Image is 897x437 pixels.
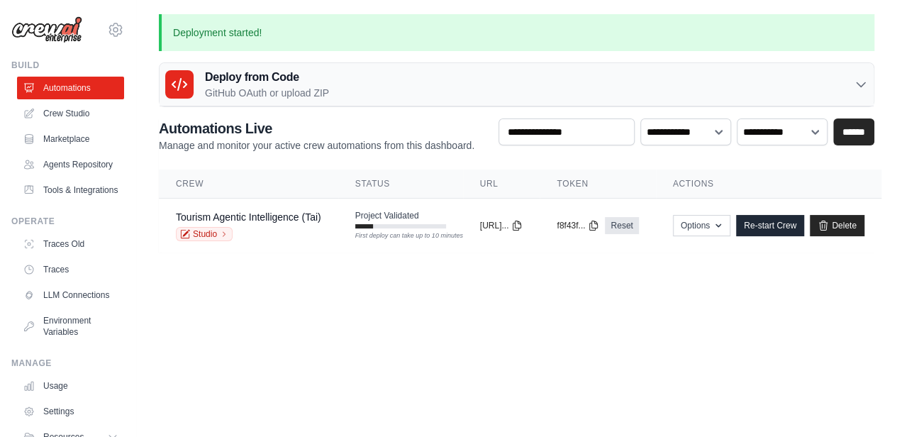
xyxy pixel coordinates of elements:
a: LLM Connections [17,284,124,306]
th: Actions [656,170,881,199]
h2: Automations Live [159,118,474,138]
p: GitHub OAuth or upload ZIP [205,86,329,100]
th: URL [463,170,540,199]
div: Operate [11,216,124,227]
a: Automations [17,77,124,99]
a: Studio [176,227,233,241]
a: Traces Old [17,233,124,255]
a: Re-start Crew [736,215,804,236]
p: Deployment started! [159,14,874,51]
button: Options [673,215,730,236]
a: Crew Studio [17,102,124,125]
th: Token [540,170,655,199]
h3: Deploy from Code [205,69,329,86]
p: Manage and monitor your active crew automations from this dashboard. [159,138,474,153]
th: Crew [159,170,338,199]
a: Delete [810,215,864,236]
th: Status [338,170,463,199]
div: Manage [11,358,124,369]
a: Usage [17,375,124,397]
a: Environment Variables [17,309,124,343]
a: Tools & Integrations [17,179,124,201]
div: First deploy can take up to 10 minutes [355,231,446,241]
a: Reset [605,217,638,234]
a: Agents Repository [17,153,124,176]
a: Settings [17,400,124,423]
button: f8f43f... [557,220,599,231]
a: Tourism Agentic Intelligence (Tai) [176,211,321,223]
span: Project Validated [355,210,419,221]
a: Marketplace [17,128,124,150]
img: Logo [11,16,82,43]
div: Build [11,60,124,71]
a: Traces [17,258,124,281]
